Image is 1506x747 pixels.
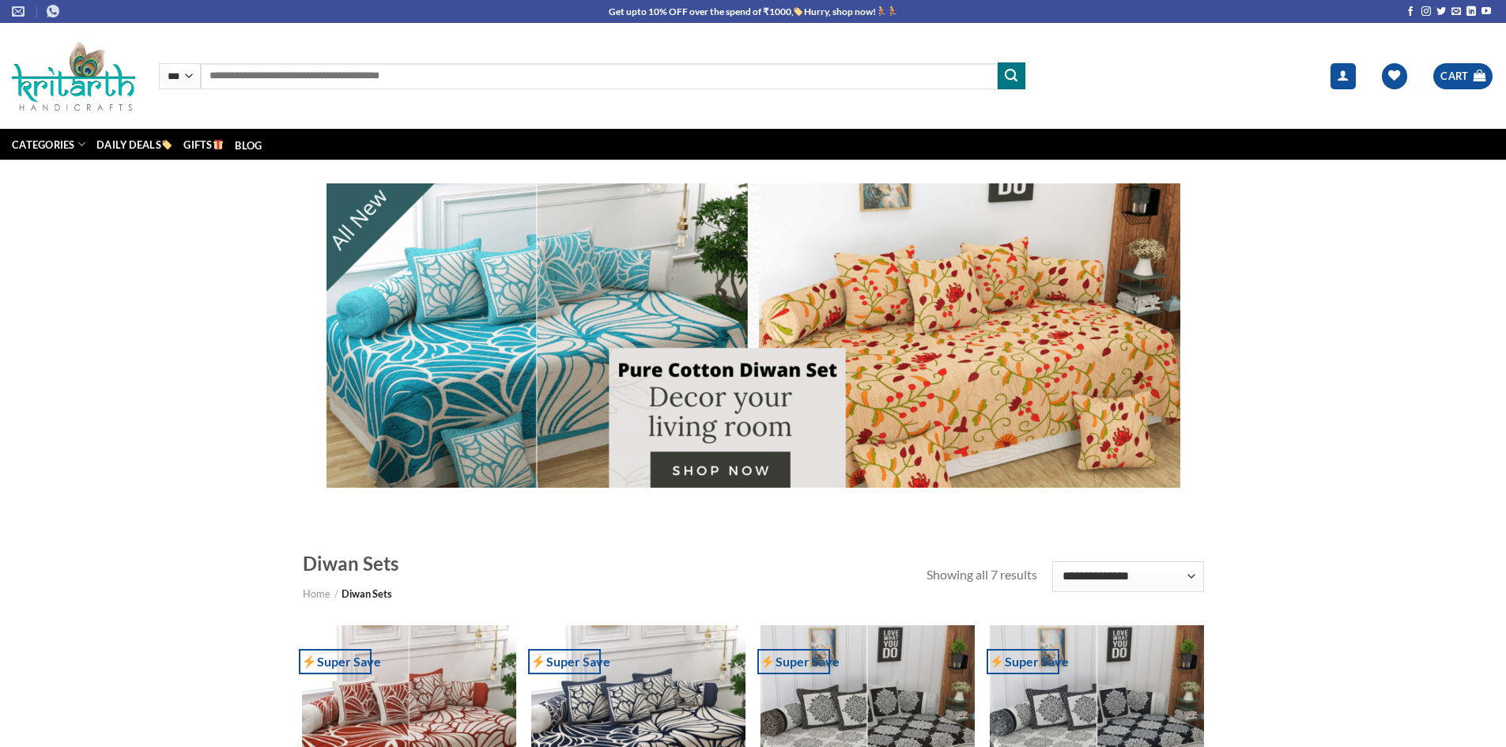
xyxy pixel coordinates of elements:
span: / [334,587,338,600]
a: Gifts [183,131,224,157]
span: Cart [1440,68,1469,84]
select: Shop order [1052,561,1203,592]
nav: Breadcrumb [303,586,927,602]
a: Login [1330,63,1356,89]
a: Home [303,587,330,600]
a: Follow on YouTube [1481,6,1491,17]
img: 🏃 [888,6,897,16]
img: 🎁 [213,139,224,149]
a: Wishlist [1382,63,1407,89]
a: Daily Deals [96,131,172,157]
img: 🏃 [877,6,886,16]
a: Follow on LinkedIn [1466,6,1476,17]
a: Follow on Twitter [1436,6,1446,17]
a: Send us an email [1451,6,1461,17]
a: Follow on Facebook [1406,6,1415,17]
a: Blog [235,136,262,155]
h1: Diwan Sets [303,551,927,575]
a: Categories [12,129,85,160]
a: View cart [1433,63,1493,89]
img: 🏷️ [162,139,172,149]
img: 🏷️ [794,6,803,16]
p: Showing all 7 results [927,564,1037,585]
a: Follow on Instagram [1421,6,1431,17]
b: Get upto 10% OFF over the spend of ₹1000, Hurry, shop now! [609,6,877,17]
img: Kritarth Handicrafts [12,41,135,111]
button: Submit [998,62,1025,89]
